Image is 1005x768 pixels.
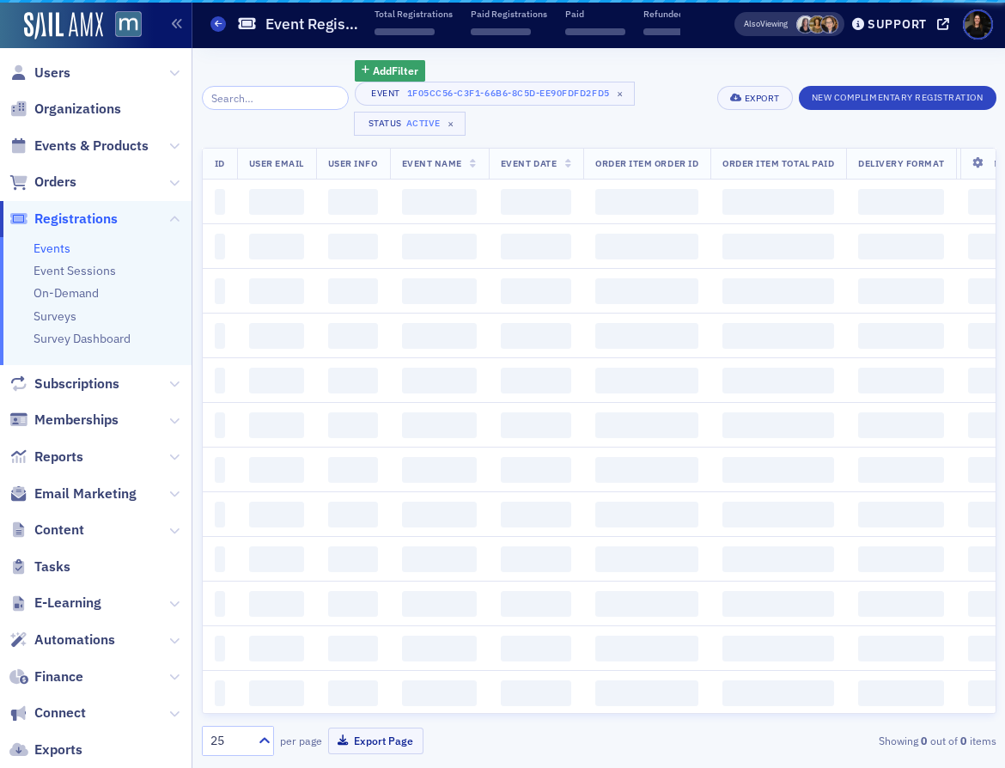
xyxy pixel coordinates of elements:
[858,502,944,527] span: ‌
[595,368,698,393] span: ‌
[9,64,70,82] a: Users
[820,15,838,34] span: Michelle Brown
[328,189,378,215] span: ‌
[858,546,944,572] span: ‌
[595,636,698,661] span: ‌
[9,137,149,155] a: Events & Products
[249,680,304,706] span: ‌
[215,591,225,617] span: ‌
[858,591,944,617] span: ‌
[471,8,547,20] p: Paid Registrations
[501,546,571,572] span: ‌
[722,636,834,661] span: ‌
[717,86,792,110] button: Export
[328,636,378,661] span: ‌
[354,112,466,136] button: StatusActive×
[34,594,101,613] span: E-Learning
[9,521,84,539] a: Content
[858,157,944,169] span: Delivery Format
[744,18,760,29] div: Also
[407,84,610,101] div: 1f05cc56-c3f1-66b6-8c5d-ee90fdfd2fd5
[402,368,477,393] span: ‌
[34,448,83,466] span: Reports
[745,94,780,103] div: Export
[33,263,116,278] a: Event Sessions
[9,631,115,649] a: Automations
[328,680,378,706] span: ‌
[375,28,435,35] span: ‌
[858,323,944,349] span: ‌
[328,323,378,349] span: ‌
[402,457,477,483] span: ‌
[33,308,76,324] a: Surveys
[265,14,359,34] h1: Event Registrations
[33,331,131,346] a: Survey Dashboard
[34,741,82,759] span: Exports
[9,704,86,722] a: Connect
[9,411,119,430] a: Memberships
[33,285,99,301] a: On-Demand
[799,88,996,104] a: New Complimentary Registration
[249,502,304,527] span: ‌
[402,278,477,304] span: ‌
[918,733,930,748] strong: 0
[443,116,459,131] span: ×
[9,667,83,686] a: Finance
[328,234,378,259] span: ‌
[796,15,814,34] span: Kelly Brown
[249,189,304,215] span: ‌
[808,15,826,34] span: Laura Swann
[34,521,84,539] span: Content
[501,368,571,393] span: ‌
[501,502,571,527] span: ‌
[9,173,76,192] a: Orders
[402,502,477,527] span: ‌
[595,546,698,572] span: ‌
[280,733,322,748] label: per page
[215,636,225,661] span: ‌
[722,157,834,169] span: Order Item Total Paid
[722,323,834,349] span: ‌
[215,323,225,349] span: ‌
[34,173,76,192] span: Orders
[722,234,834,259] span: ‌
[249,323,304,349] span: ‌
[501,234,571,259] span: ‌
[34,64,70,82] span: Users
[744,18,788,30] span: Viewing
[249,278,304,304] span: ‌
[215,189,225,215] span: ‌
[858,189,944,215] span: ‌
[328,278,378,304] span: ‌
[328,546,378,572] span: ‌
[9,594,101,613] a: E-Learning
[24,12,103,40] a: SailAMX
[858,278,944,304] span: ‌
[215,278,225,304] span: ‌
[595,278,698,304] span: ‌
[34,210,118,229] span: Registrations
[249,591,304,617] span: ‌
[501,278,571,304] span: ‌
[34,631,115,649] span: Automations
[368,88,404,99] div: Event
[722,368,834,393] span: ‌
[868,16,927,32] div: Support
[958,733,970,748] strong: 0
[34,375,119,393] span: Subscriptions
[858,368,944,393] span: ‌
[34,704,86,722] span: Connect
[328,157,378,169] span: User Info
[33,241,70,256] a: Events
[643,8,703,20] p: Refunded
[402,323,477,349] span: ‌
[375,8,453,20] p: Total Registrations
[722,546,834,572] span: ‌
[595,680,698,706] span: ‌
[328,728,423,754] button: Export Page
[722,278,834,304] span: ‌
[34,137,149,155] span: Events & Products
[215,546,225,572] span: ‌
[34,558,70,576] span: Tasks
[328,368,378,393] span: ‌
